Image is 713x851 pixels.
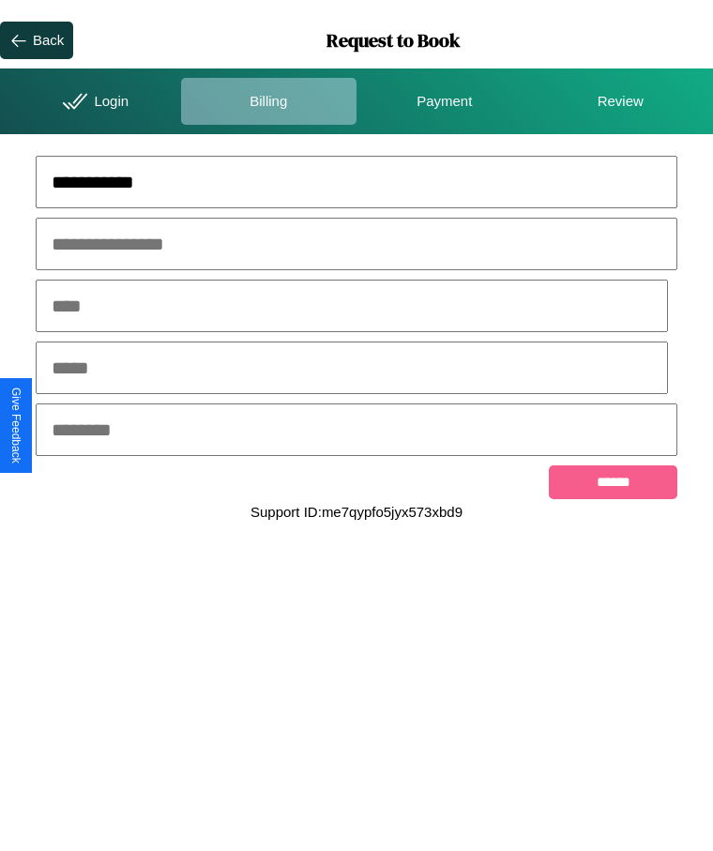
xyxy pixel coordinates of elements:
div: Give Feedback [9,388,23,463]
h1: Request to Book [73,27,713,53]
div: Back [33,32,64,48]
div: Payment [356,78,533,125]
p: Support ID: me7qypfo5jyx573xbd9 [250,499,463,524]
div: Billing [181,78,357,125]
div: Login [5,78,181,125]
div: Review [533,78,709,125]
